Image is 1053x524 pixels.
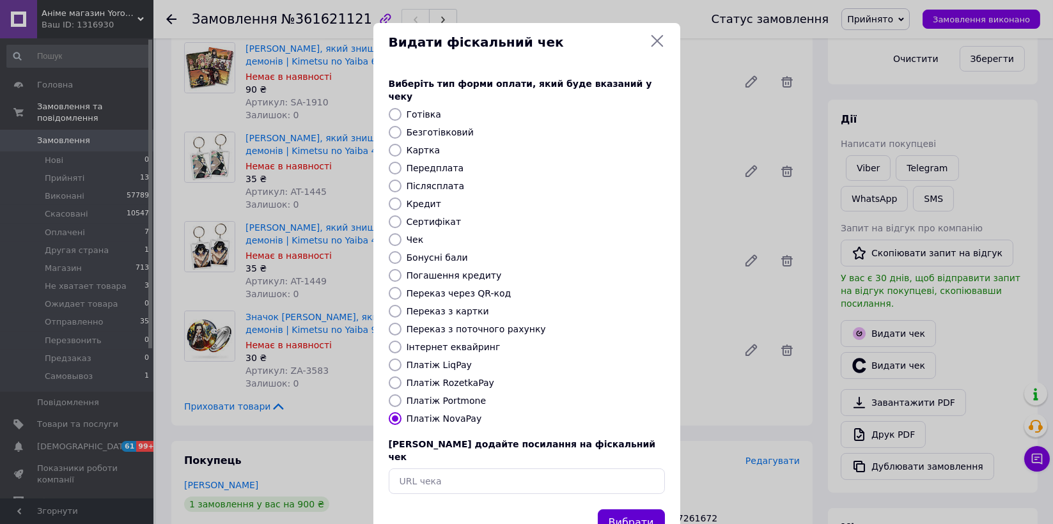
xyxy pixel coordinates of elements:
[407,396,487,406] label: Платіж Portmone
[407,360,472,370] label: Платіж LiqPay
[407,413,482,424] label: Платіж NovaPay
[407,342,501,352] label: Інтернет еквайринг
[407,252,468,263] label: Бонусні бали
[389,33,644,52] span: Видати фіскальний чек
[407,217,462,227] label: Сертифікат
[407,378,494,388] label: Платіж RozetkaPay
[389,468,665,494] input: URL чека
[407,235,424,245] label: Чек
[407,127,474,137] label: Безготівковий
[407,145,441,155] label: Картка
[407,163,464,173] label: Передплата
[407,270,502,281] label: Погашення кредиту
[389,79,652,102] span: Виберіть тип форми оплати, який буде вказаний у чеку
[407,199,441,209] label: Кредит
[407,324,546,334] label: Переказ з поточного рахунку
[407,181,465,191] label: Післясплата
[407,288,511,298] label: Переказ через QR-код
[389,439,656,462] span: [PERSON_NAME] додайте посилання на фіскальний чек
[407,306,489,316] label: Переказ з картки
[407,109,441,119] label: Готівка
